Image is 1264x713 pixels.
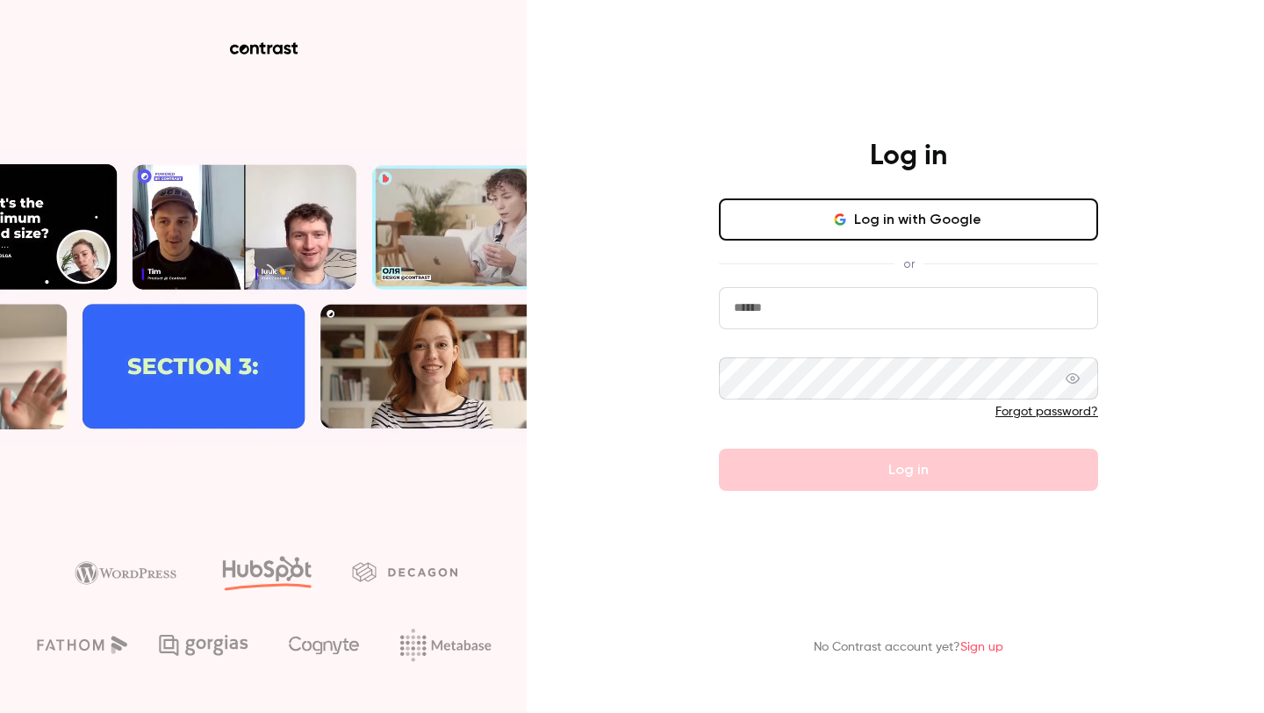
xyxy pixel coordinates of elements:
[814,638,1003,657] p: No Contrast account yet?
[719,198,1098,241] button: Log in with Google
[352,562,457,581] img: decagon
[894,255,923,273] span: or
[995,406,1098,418] a: Forgot password?
[960,641,1003,653] a: Sign up
[870,139,947,174] h4: Log in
